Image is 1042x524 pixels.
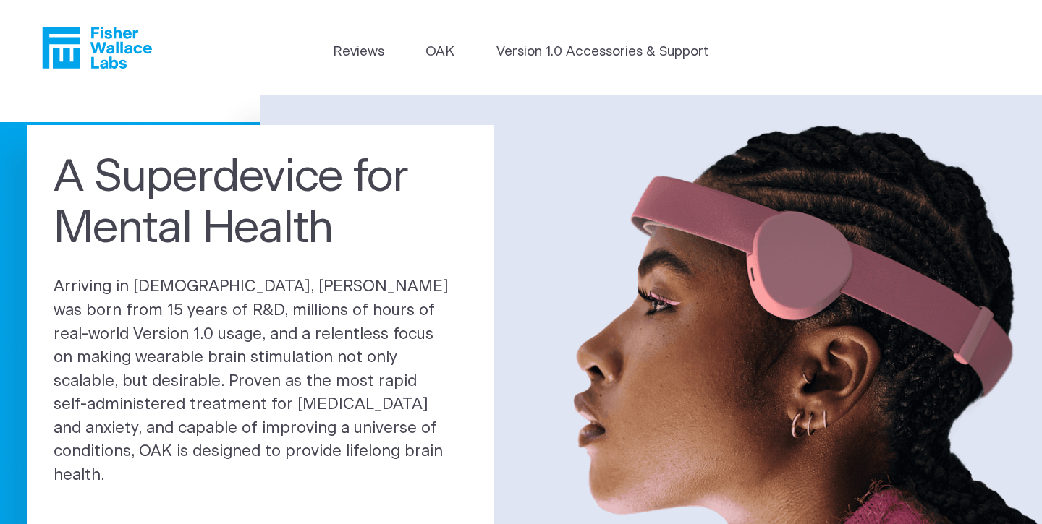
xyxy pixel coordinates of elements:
h1: A Superdevice for Mental Health [54,152,467,254]
a: Version 1.0 Accessories & Support [496,42,709,62]
p: Arriving in [DEMOGRAPHIC_DATA], [PERSON_NAME] was born from 15 years of R&D, millions of hours of... [54,275,467,487]
a: OAK [425,42,454,62]
a: Fisher Wallace [42,27,152,69]
a: Reviews [333,42,384,62]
